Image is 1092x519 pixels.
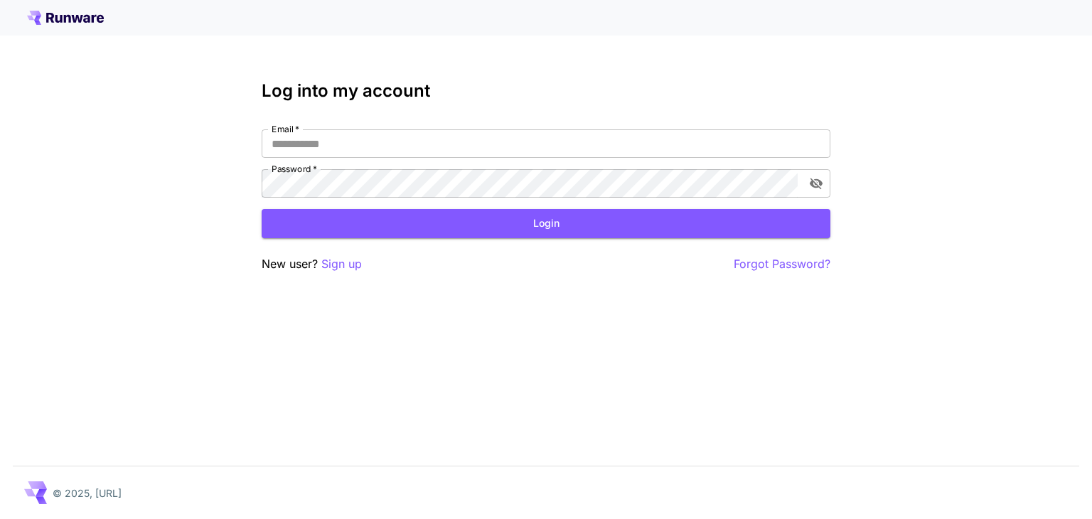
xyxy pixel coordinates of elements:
[803,171,829,196] button: toggle password visibility
[272,163,317,175] label: Password
[262,209,830,238] button: Login
[734,255,830,273] button: Forgot Password?
[53,486,122,501] p: © 2025, [URL]
[272,123,299,135] label: Email
[262,81,830,101] h3: Log into my account
[321,255,362,273] button: Sign up
[262,255,362,273] p: New user?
